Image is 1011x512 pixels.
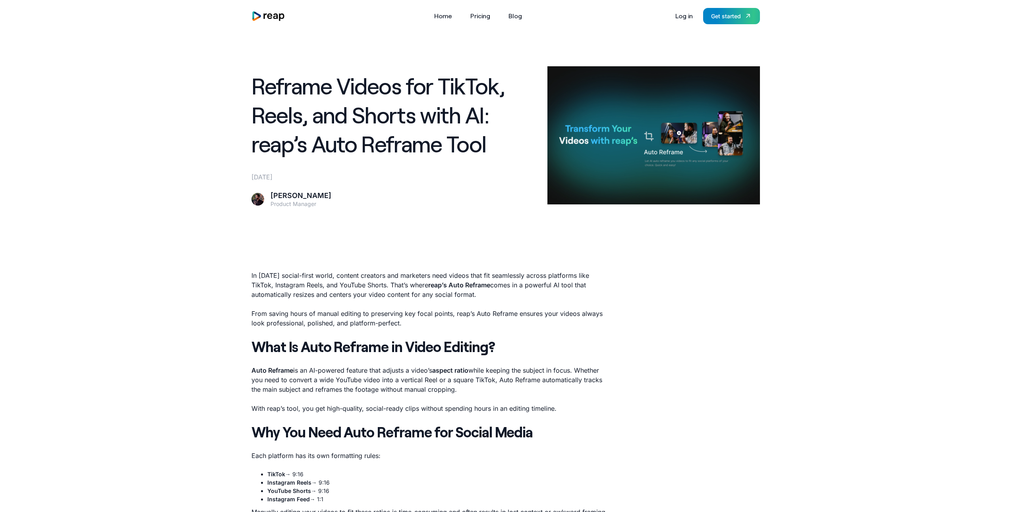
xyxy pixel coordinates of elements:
[251,11,286,21] img: reap logo
[267,495,611,503] li: → 1:1
[671,10,697,22] a: Log in
[251,271,611,299] p: In [DATE] social-first world, content creators and marketers need videos that fit seamlessly acro...
[711,12,741,20] div: Get started
[271,191,331,200] div: [PERSON_NAME]
[251,451,611,460] p: Each platform has its own formatting rules:
[251,11,286,21] a: home
[505,10,526,22] a: Blog
[251,172,538,182] div: [DATE]
[267,471,285,477] strong: TikTok
[703,8,760,24] a: Get started
[251,404,611,413] p: With reap’s tool, you get high-quality, social-ready clips without spending hours in an editing t...
[251,366,293,374] strong: Auto Reframe
[267,487,611,495] li: → 9:16
[251,71,538,158] h1: Reframe Videos for TikTok, Reels, and Shorts with AI: reap’s Auto Reframe Tool
[428,281,490,289] strong: reap’s Auto Reframe
[251,366,611,394] p: is an AI-powered feature that adjusts a video’s while keeping the subject in focus. Whether you n...
[267,478,611,487] li: → 9:16
[267,487,311,494] strong: YouTube Shorts
[251,423,533,440] strong: Why You Need Auto Reframe for Social Media
[466,10,494,22] a: Pricing
[251,309,611,328] p: From saving hours of manual editing to preserving key focal points, reap’s Auto Reframe ensures y...
[267,479,311,486] strong: Instagram Reels
[432,366,468,374] strong: aspect ratio
[267,496,310,502] strong: Instagram Feed
[251,338,495,355] strong: What Is Auto Reframe in Video Editing?
[267,470,611,478] li: → 9:16
[430,10,456,22] a: Home
[271,200,331,208] div: Product Manager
